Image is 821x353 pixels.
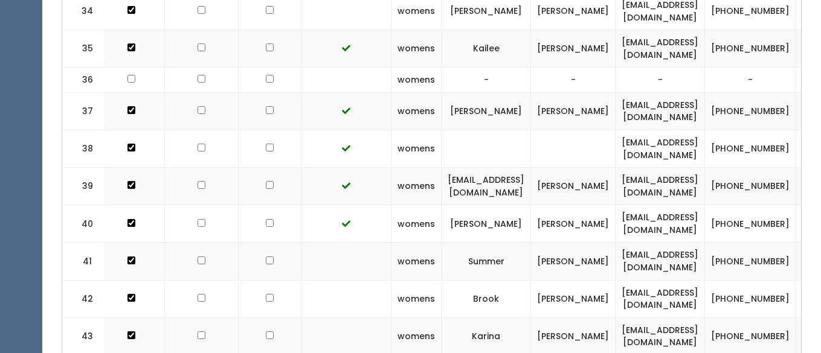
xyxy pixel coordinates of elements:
[705,130,796,168] td: [PHONE_NUMBER]
[442,243,531,280] td: Summer
[531,92,616,130] td: [PERSON_NAME]
[62,30,105,68] td: 35
[391,168,442,205] td: womens
[705,92,796,130] td: [PHONE_NUMBER]
[705,205,796,243] td: [PHONE_NUMBER]
[62,130,105,168] td: 38
[531,243,616,280] td: [PERSON_NAME]
[62,205,105,243] td: 40
[391,280,442,317] td: womens
[616,168,705,205] td: [EMAIL_ADDRESS][DOMAIN_NAME]
[616,30,705,68] td: [EMAIL_ADDRESS][DOMAIN_NAME]
[442,68,531,93] td: -
[442,30,531,68] td: Kailee
[442,205,531,243] td: [PERSON_NAME]
[391,92,442,130] td: womens
[705,68,796,93] td: -
[616,243,705,280] td: [EMAIL_ADDRESS][DOMAIN_NAME]
[391,68,442,93] td: womens
[531,205,616,243] td: [PERSON_NAME]
[391,30,442,68] td: womens
[442,92,531,130] td: [PERSON_NAME]
[531,30,616,68] td: [PERSON_NAME]
[616,205,705,243] td: [EMAIL_ADDRESS][DOMAIN_NAME]
[62,280,105,317] td: 42
[616,68,705,93] td: -
[705,280,796,317] td: [PHONE_NUMBER]
[391,205,442,243] td: womens
[531,280,616,317] td: [PERSON_NAME]
[442,280,531,317] td: Brook
[616,92,705,130] td: [EMAIL_ADDRESS][DOMAIN_NAME]
[391,130,442,168] td: womens
[705,168,796,205] td: [PHONE_NUMBER]
[531,68,616,93] td: -
[442,168,531,205] td: [EMAIL_ADDRESS][DOMAIN_NAME]
[391,243,442,280] td: womens
[705,243,796,280] td: [PHONE_NUMBER]
[616,280,705,317] td: [EMAIL_ADDRESS][DOMAIN_NAME]
[62,92,105,130] td: 37
[62,243,105,280] td: 41
[62,68,105,93] td: 36
[705,30,796,68] td: [PHONE_NUMBER]
[62,168,105,205] td: 39
[616,130,705,168] td: [EMAIL_ADDRESS][DOMAIN_NAME]
[531,168,616,205] td: [PERSON_NAME]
